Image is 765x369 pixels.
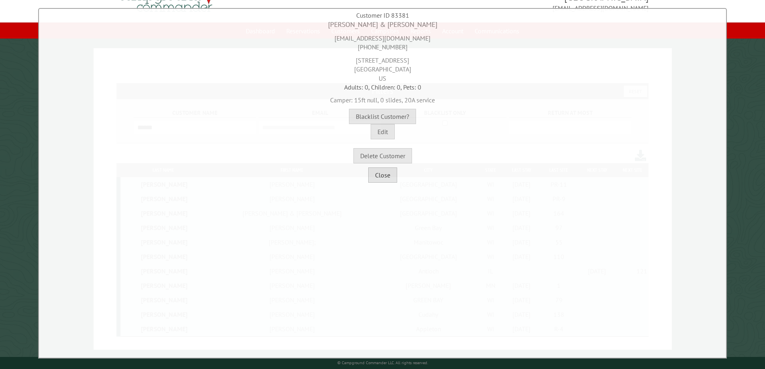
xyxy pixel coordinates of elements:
div: [PERSON_NAME] & [PERSON_NAME] [41,20,724,30]
button: Close [368,167,397,183]
div: [EMAIL_ADDRESS][DOMAIN_NAME] [PHONE_NUMBER] [41,30,724,52]
div: Customer ID 83381 [41,11,724,20]
button: Delete Customer [353,148,412,163]
small: © Campground Commander LLC. All rights reserved. [337,360,428,365]
div: Adults: 0, Children: 0, Pets: 0 [41,83,724,92]
button: Edit [371,124,395,139]
div: [STREET_ADDRESS] [GEOGRAPHIC_DATA] US [41,52,724,83]
button: Blacklist Customer? [349,109,416,124]
div: Camper: 15ft null, 0 slides, 20A service [41,92,724,104]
